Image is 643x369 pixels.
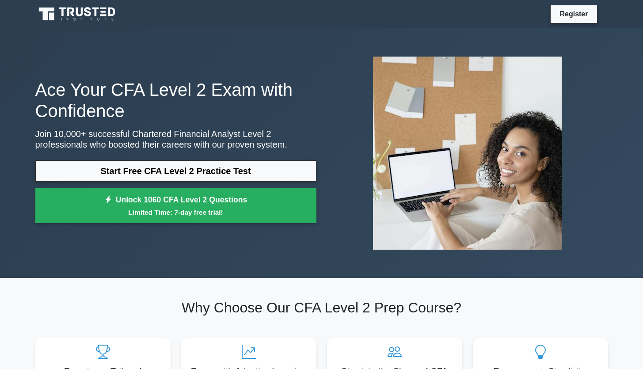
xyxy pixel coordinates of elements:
[35,160,316,182] a: Start Free CFA Level 2 Practice Test
[35,79,316,122] h1: Ace Your CFA Level 2 Exam with Confidence
[35,299,608,316] h2: Why Choose Our CFA Level 2 Prep Course?
[35,188,316,224] a: Unlock 1060 CFA Level 2 QuestionsLimited Time: 7-day free trial!
[46,207,305,217] small: Limited Time: 7-day free trial!
[554,8,593,19] a: Register
[35,129,316,150] p: Join 10,000+ successful Chartered Financial Analyst Level 2 professionals who boosted their caree...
